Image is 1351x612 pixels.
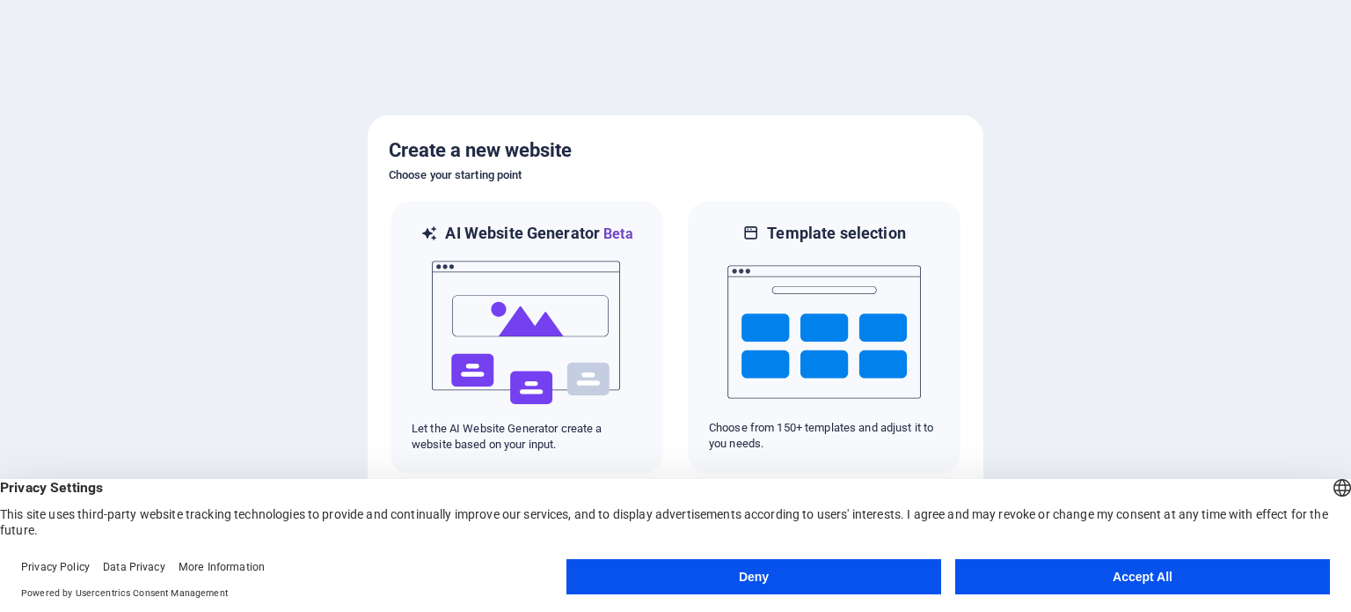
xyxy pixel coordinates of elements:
div: AI Website GeneratorBetaaiLet the AI Website Generator create a website based on your input. [389,200,665,476]
h6: AI Website Generator [445,223,632,245]
p: Let the AI Website Generator create a website based on your input. [412,421,642,453]
img: ai [430,245,624,421]
h5: Create a new website [389,136,962,165]
span: Beta [600,225,633,242]
h6: Choose your starting point [389,165,962,186]
p: Choose from 150+ templates and adjust it to you needs. [709,420,939,452]
div: Template selectionChoose from 150+ templates and adjust it to you needs. [686,200,962,476]
h6: Template selection [767,223,905,244]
